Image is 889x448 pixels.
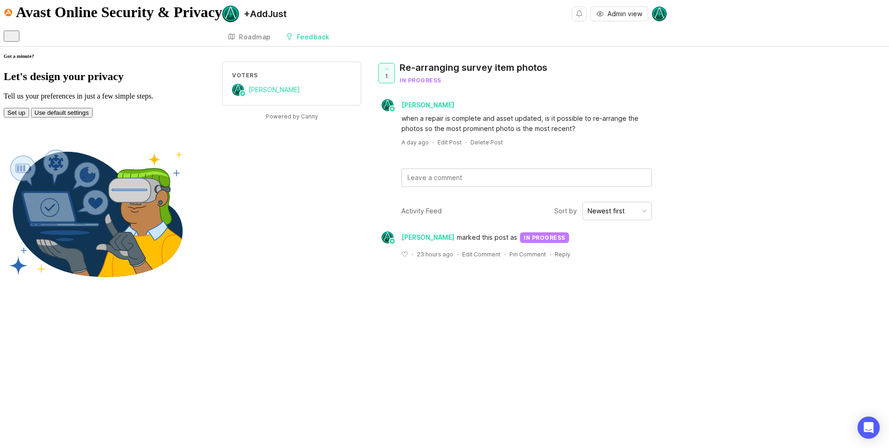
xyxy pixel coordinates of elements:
[16,4,222,20] span: Avast Online Security & Privacy
[31,108,93,118] button: Use default settings
[4,108,29,118] button: Set up
[4,92,885,100] p: Tell us your preferences in just a few simple steps.
[4,53,885,59] h6: Got a minute?
[4,70,885,83] h1: Let's design your privacy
